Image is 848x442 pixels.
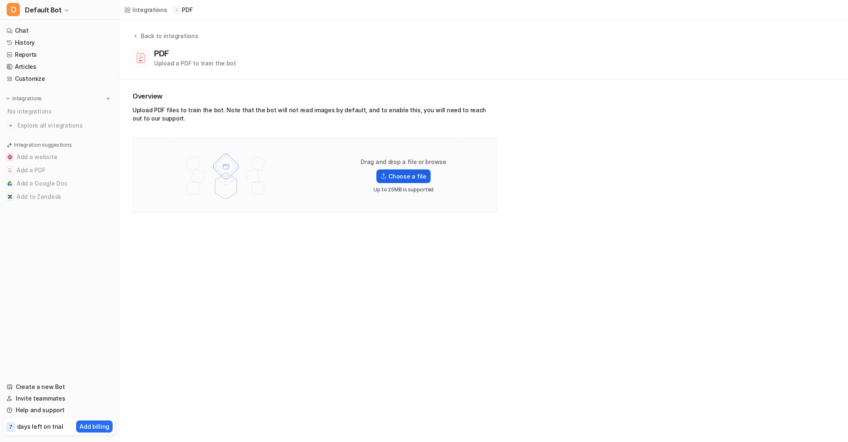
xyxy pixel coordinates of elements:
div: PDF [154,48,172,58]
button: Add to ZendeskAdd to Zendesk [3,190,116,203]
p: 7 [9,423,12,431]
a: Help and support [3,404,116,416]
a: Customize [3,73,116,85]
a: Invite teammates [3,393,116,404]
a: Create a new Bot [3,381,116,393]
div: Integrations [132,5,167,14]
div: No integrations [5,104,116,118]
label: Choose a file [376,169,430,183]
img: Add a website [7,155,12,159]
button: Integrations [3,94,44,103]
button: Back to integrations [132,31,198,48]
h2: Overview [132,91,497,101]
img: PDF icon [175,8,179,12]
p: PDF [182,6,193,14]
p: days left on trial [17,422,63,431]
a: Integrations [124,5,167,14]
a: History [3,37,116,48]
button: Add billing [76,420,113,432]
p: Drag and drop a file or browse [361,158,446,166]
a: Articles [3,61,116,72]
img: expand menu [5,96,11,101]
img: menu_add.svg [105,96,111,101]
span: Explore all integrations [17,119,112,132]
div: Upload a PDF to train the bot [154,59,236,68]
p: Integrations [12,95,42,102]
img: Add a PDF [7,168,12,173]
img: File upload illustration [172,146,280,204]
div: Upload PDF files to train the bot. Note that the bot will not read images by default, and to enab... [132,106,497,126]
span: Default Bot [25,4,62,16]
button: Add a PDFAdd a PDF [3,164,116,177]
img: Add to Zendesk [7,194,12,199]
span: / [170,6,171,14]
a: Explore all integrations [3,120,116,131]
button: Add a Google DocAdd a Google Doc [3,177,116,190]
a: PDF iconPDF [173,6,193,14]
a: Chat [3,25,116,36]
p: Add billing [79,422,109,431]
a: Reports [3,49,116,60]
span: D [7,3,20,16]
div: Back to integrations [138,31,198,40]
p: Up to 25MB is supported [373,186,434,193]
img: Upload icon [381,173,387,179]
img: Add a Google Doc [7,181,12,186]
img: explore all integrations [7,121,15,130]
button: Add a websiteAdd a website [3,150,116,164]
p: Integration suggestions [14,141,72,149]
